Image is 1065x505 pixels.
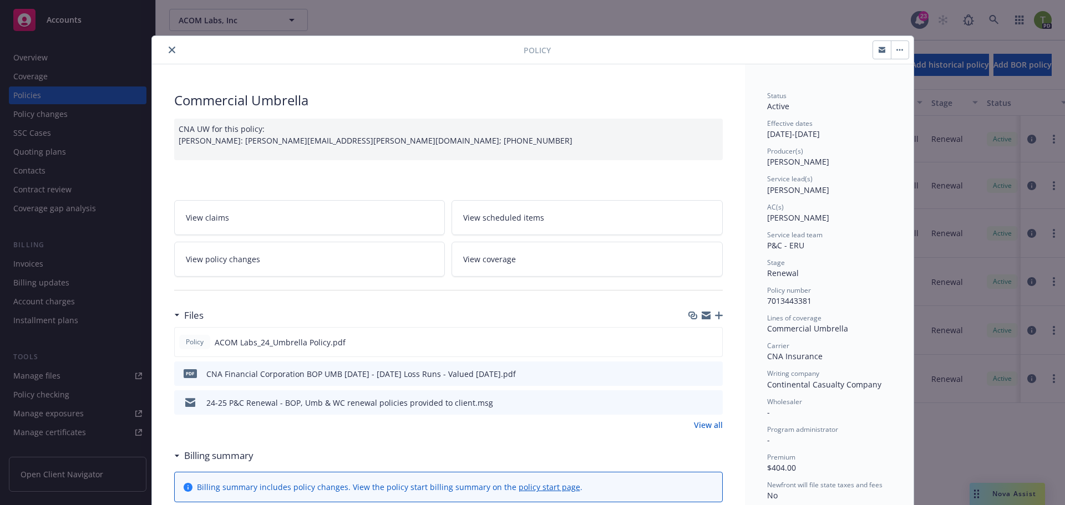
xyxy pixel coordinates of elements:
span: Wholesaler [767,397,802,406]
a: View coverage [452,242,723,277]
div: Commercial Umbrella [767,323,891,334]
span: Effective dates [767,119,813,128]
span: Service lead team [767,230,823,239]
span: Continental Casualty Company [767,379,881,390]
button: download file [690,336,699,348]
div: Billing summary [174,448,253,463]
span: View scheduled items [463,212,544,223]
a: View policy changes [174,242,445,277]
div: Files [174,308,204,323]
span: View claims [186,212,229,223]
div: 24-25 P&C Renewal - BOP, Umb & WC renewal policies provided to client.msg [206,397,493,409]
span: - [767,407,770,417]
span: Writing company [767,369,819,378]
span: Policy number [767,285,811,295]
span: View coverage [463,253,516,265]
h3: Files [184,308,204,323]
span: Newfront will file state taxes and fees [767,480,883,489]
span: CNA Insurance [767,351,823,361]
span: Active [767,101,789,111]
span: Service lead(s) [767,174,813,183]
span: 7013443381 [767,295,812,306]
span: P&C - ERU [767,240,804,251]
div: CNA UW for this policy: [PERSON_NAME]: [PERSON_NAME][EMAIL_ADDRESS][PERSON_NAME][DOMAIN_NAME]; [P... [174,119,723,160]
button: preview file [708,368,718,380]
span: Policy [184,337,206,347]
span: [PERSON_NAME] [767,185,829,195]
span: Premium [767,452,795,462]
span: $404.00 [767,462,796,473]
span: Stage [767,258,785,267]
div: Billing summary includes policy changes. View the policy start billing summary on the . [197,481,582,493]
span: Carrier [767,341,789,350]
span: - [767,435,770,445]
a: View all [694,419,723,431]
button: preview file [708,397,718,409]
button: preview file [708,336,718,348]
span: Policy [524,44,551,56]
button: download file [691,368,699,380]
div: CNA Financial Corporation BOP UMB [DATE] - [DATE] Loss Runs - Valued [DATE].pdf [206,368,516,380]
span: Lines of coverage [767,313,821,323]
a: policy start page [519,482,580,492]
span: Program administrator [767,425,838,434]
h3: Billing summary [184,448,253,463]
span: [PERSON_NAME] [767,212,829,223]
span: View policy changes [186,253,260,265]
div: Commercial Umbrella [174,91,723,110]
span: Producer(s) [767,146,803,156]
span: ACOM Labs_24_Umbrella Policy.pdf [215,336,346,348]
div: [DATE] - [DATE] [767,119,891,140]
span: Status [767,91,787,100]
span: [PERSON_NAME] [767,156,829,167]
button: close [165,43,179,57]
span: No [767,490,778,501]
a: View scheduled items [452,200,723,235]
span: AC(s) [767,202,784,212]
span: pdf [184,369,197,378]
a: View claims [174,200,445,235]
span: Renewal [767,268,799,278]
button: download file [691,397,699,409]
